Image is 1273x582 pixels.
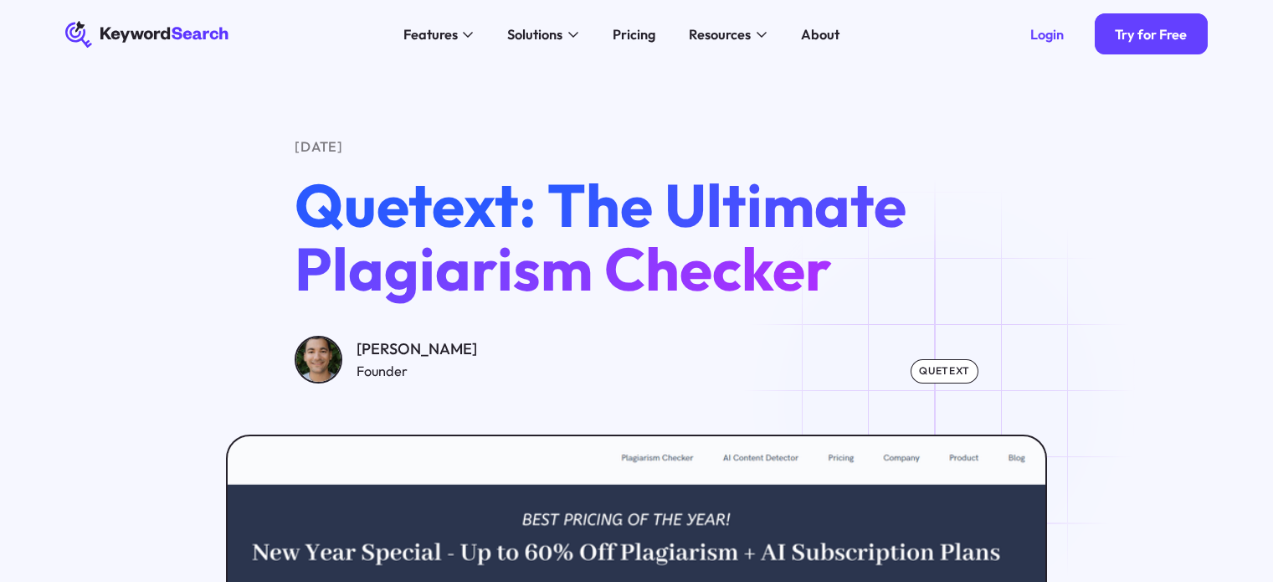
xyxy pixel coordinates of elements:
div: quetext [911,359,978,384]
span: Quetext: The Ultimate Plagiarism Checker [295,167,906,306]
div: Login [1030,26,1064,43]
div: [DATE] [295,136,978,157]
a: Pricing [602,21,665,49]
div: Features [403,24,458,45]
div: About [801,24,839,45]
div: Solutions [507,24,562,45]
a: Login [1009,13,1084,54]
div: Founder [357,361,477,382]
div: Resources [689,24,751,45]
div: Pricing [613,24,655,45]
a: Try for Free [1095,13,1208,54]
div: Try for Free [1115,26,1187,43]
div: [PERSON_NAME] [357,337,477,362]
a: About [790,21,850,49]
